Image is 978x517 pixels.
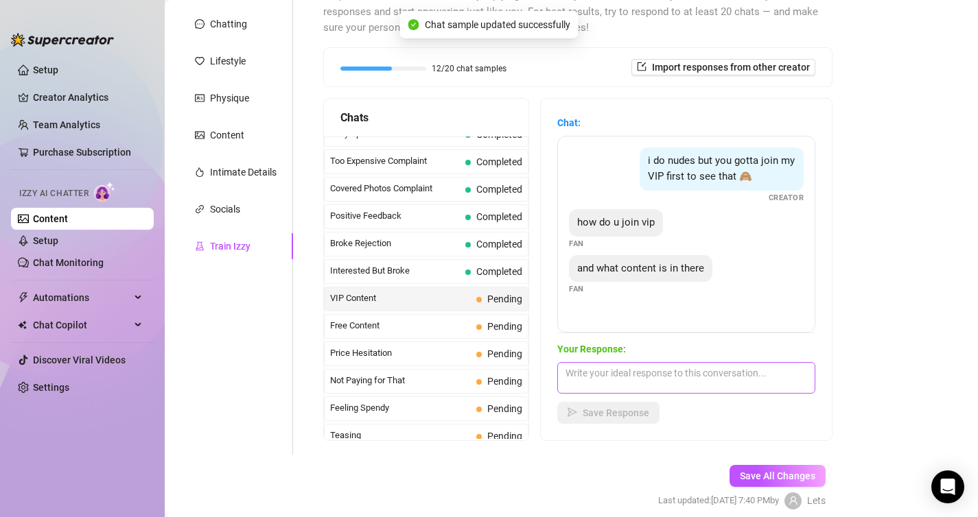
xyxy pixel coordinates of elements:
span: Pending [487,431,522,442]
span: picture [195,130,205,140]
div: Physique [210,91,249,106]
button: Import responses from other creator [631,59,815,75]
span: heart [195,56,205,66]
a: Discover Viral Videos [33,354,126,365]
span: Completed [476,239,522,250]
div: Lifestyle [210,53,246,69]
span: fire [195,167,205,177]
span: Pending [487,293,522,304]
span: Price Hesitation [330,346,471,360]
span: Chat Copilot [33,314,130,336]
button: Save Response [557,402,660,424]
button: Save All Changes [730,465,826,487]
span: Free Content [330,319,471,333]
span: Completed [476,156,522,167]
a: Setup [33,64,58,75]
span: Fan [569,238,584,250]
strong: Your Response: [557,344,626,354]
span: Pending [487,376,522,387]
strong: Chat: [557,117,581,128]
a: Creator Analytics [33,86,143,108]
img: AI Chatter [94,182,115,202]
span: Chats [340,109,369,126]
span: experiment [195,241,205,251]
span: Lets [807,493,826,508]
span: Broke Rejection [330,237,460,250]
span: Covered Photos Complaint [330,182,460,195]
span: Izzy AI Chatter [19,187,89,200]
span: Completed [476,211,522,222]
span: user [789,496,798,505]
span: check-circle [408,19,419,30]
a: Chat Monitoring [33,257,104,268]
span: Pending [487,321,522,332]
span: Feeling Spendy [330,401,471,415]
span: 12/20 chat samples [432,64,507,73]
span: Pending [487,348,522,359]
span: Last updated: [DATE] 7:40 PM by [658,494,779,507]
span: import [637,62,647,71]
span: Positive Feedback [330,209,460,223]
div: Chatting [210,16,247,32]
span: Save All Changes [740,470,815,481]
span: link [195,204,205,214]
a: Purchase Subscription [33,141,143,163]
span: Completed [476,266,522,277]
span: Completed [476,184,522,195]
span: i do nudes but you gotta join my VIP first to see that 🙈 [648,154,795,183]
span: thunderbolt [18,292,29,303]
div: Train Izzy [210,239,251,254]
div: Content [210,128,244,143]
span: and what content is in there [577,262,704,274]
span: idcard [195,93,205,103]
span: message [195,19,205,29]
div: Open Intercom Messenger [931,470,964,503]
a: Content [33,213,68,224]
span: Fan [569,283,584,295]
span: Not Paying for That [330,374,471,387]
span: how do u join vip [577,216,655,228]
span: Too Expensive Complaint [330,154,460,168]
a: Team Analytics [33,119,100,130]
a: Settings [33,382,69,393]
a: Setup [33,235,58,246]
div: Intimate Details [210,165,277,180]
span: VIP Content [330,291,471,305]
span: Import responses from other creator [652,62,810,73]
span: Chat sample updated successfully [425,17,570,32]
img: logo-BBDzfeDw.svg [11,33,114,47]
span: Creator [769,192,804,204]
div: Socials [210,202,240,217]
span: Teasing [330,429,471,442]
img: Chat Copilot [18,320,27,330]
span: Pending [487,403,522,414]
span: Completed [476,129,522,140]
span: Automations [33,287,130,309]
span: Interested But Broke [330,264,460,278]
